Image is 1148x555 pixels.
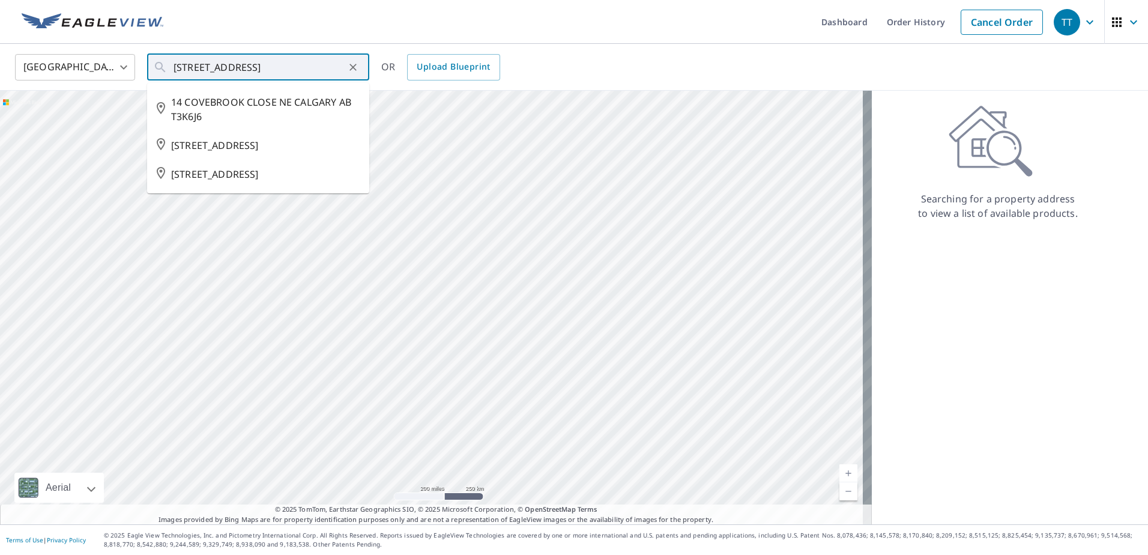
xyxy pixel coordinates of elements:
a: Terms [578,505,597,514]
a: Current Level 5, Zoom Out [839,482,857,500]
span: [STREET_ADDRESS] [171,167,360,181]
a: Upload Blueprint [407,54,500,80]
button: Clear [345,59,361,76]
span: 14 COVEBROOK CLOSE NE CALGARY AB T3K6J6 [171,95,360,124]
input: Search by address or latitude-longitude [174,50,345,84]
a: Privacy Policy [47,536,86,544]
a: Terms of Use [6,536,43,544]
p: | [6,536,86,544]
div: Aerial [14,473,104,503]
p: © 2025 Eagle View Technologies, Inc. and Pictometry International Corp. All Rights Reserved. Repo... [104,531,1142,549]
a: OpenStreetMap [525,505,575,514]
div: [GEOGRAPHIC_DATA] [15,50,135,84]
div: TT [1054,9,1080,35]
span: Upload Blueprint [417,59,490,74]
img: EV Logo [22,13,163,31]
span: [STREET_ADDRESS] [171,138,360,153]
p: Searching for a property address to view a list of available products. [917,192,1078,220]
a: Cancel Order [961,10,1043,35]
div: OR [381,54,500,80]
span: © 2025 TomTom, Earthstar Geographics SIO, © 2025 Microsoft Corporation, © [275,505,597,515]
a: Current Level 5, Zoom In [839,464,857,482]
div: Aerial [42,473,74,503]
